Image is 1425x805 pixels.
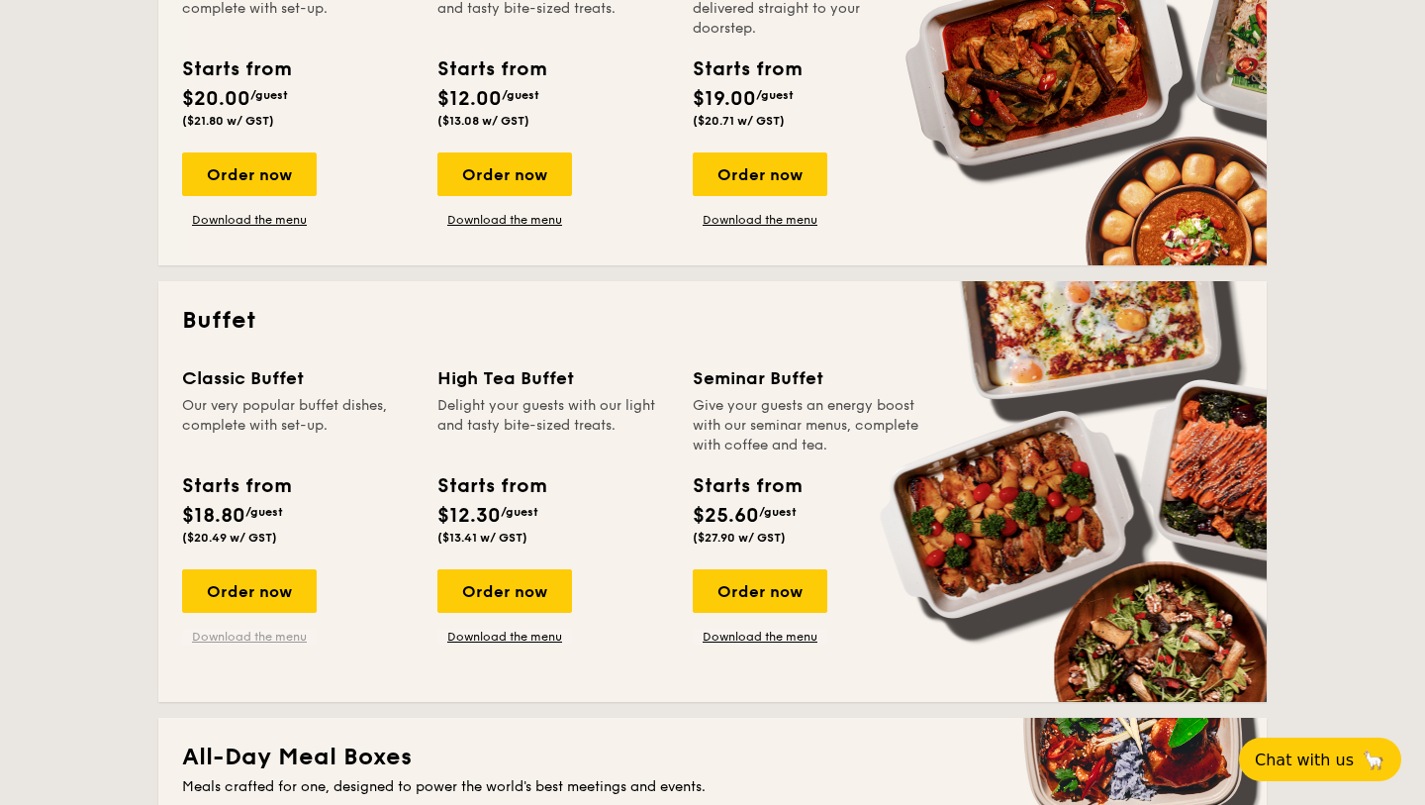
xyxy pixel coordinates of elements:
div: Starts from [693,54,801,84]
span: /guest [250,88,288,102]
span: ($20.49 w/ GST) [182,531,277,545]
span: ($27.90 w/ GST) [693,531,786,545]
span: /guest [756,88,794,102]
div: Delight your guests with our light and tasty bite-sized treats. [437,396,669,455]
span: $12.00 [437,87,502,111]
span: /guest [245,505,283,519]
span: 🦙 [1362,749,1385,771]
div: Order now [182,152,317,196]
div: Order now [693,569,827,613]
div: Seminar Buffet [693,364,924,392]
div: Order now [437,152,572,196]
span: $19.00 [693,87,756,111]
button: Chat with us🦙 [1239,738,1401,781]
div: Classic Buffet [182,364,414,392]
div: Starts from [182,54,290,84]
div: Starts from [437,471,545,501]
span: Chat with us [1255,751,1354,769]
div: High Tea Buffet [437,364,669,392]
span: /guest [501,505,538,519]
a: Download the menu [437,212,572,228]
span: $25.60 [693,504,759,528]
div: Meals crafted for one, designed to power the world's best meetings and events. [182,777,1243,797]
span: ($13.41 w/ GST) [437,531,527,545]
span: ($21.80 w/ GST) [182,114,274,128]
span: $20.00 [182,87,250,111]
a: Download the menu [693,629,827,645]
a: Download the menu [182,629,317,645]
div: Our very popular buffet dishes, complete with set-up. [182,396,414,455]
div: Order now [437,569,572,613]
div: Order now [693,152,827,196]
div: Starts from [437,54,545,84]
div: Starts from [693,471,801,501]
a: Download the menu [182,212,317,228]
a: Download the menu [693,212,827,228]
span: $18.80 [182,504,245,528]
div: Give your guests an energy boost with our seminar menus, complete with coffee and tea. [693,396,924,455]
span: ($13.08 w/ GST) [437,114,529,128]
a: Download the menu [437,629,572,645]
span: /guest [502,88,539,102]
div: Starts from [182,471,290,501]
div: Order now [182,569,317,613]
h2: Buffet [182,305,1243,337]
h2: All-Day Meal Boxes [182,742,1243,773]
span: ($20.71 w/ GST) [693,114,785,128]
span: /guest [759,505,797,519]
span: $12.30 [437,504,501,528]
